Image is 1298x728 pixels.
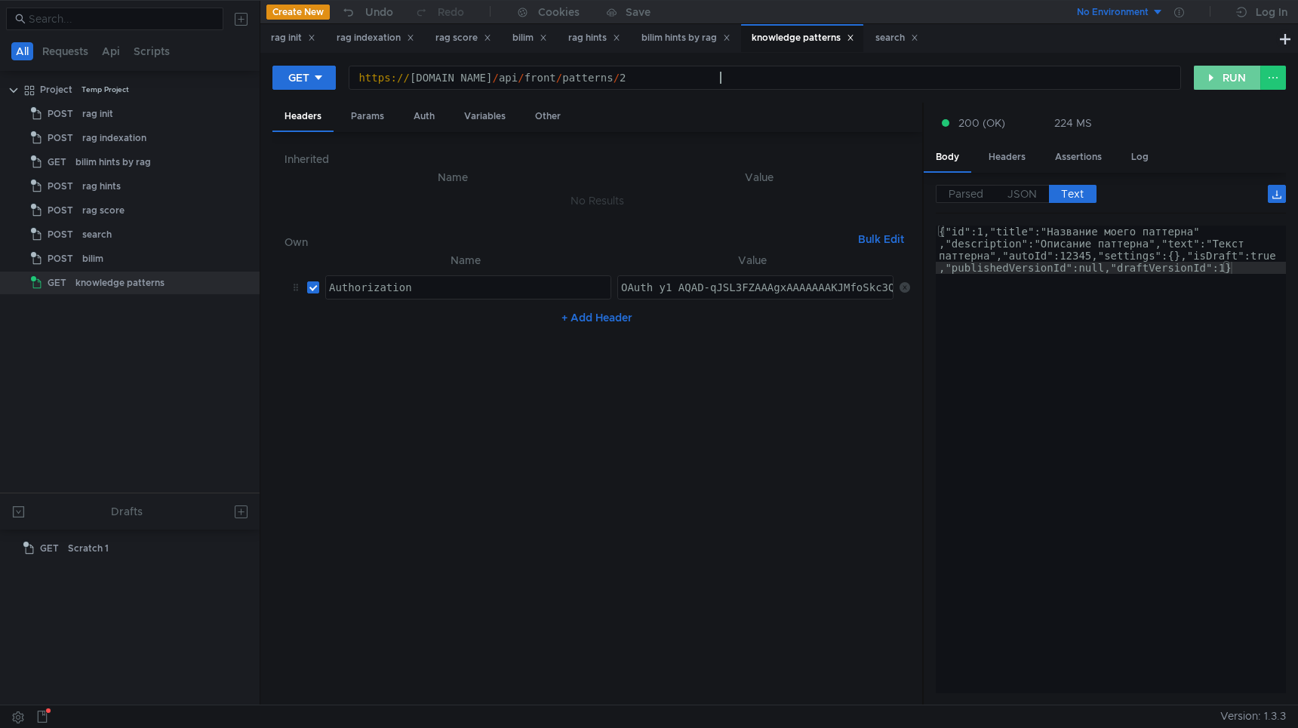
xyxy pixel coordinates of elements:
span: Text [1061,187,1084,201]
span: POST [48,103,73,125]
div: 224 MS [1054,116,1092,130]
th: Value [611,251,894,269]
div: Drafts [111,502,143,521]
span: POST [48,223,73,246]
div: Undo [365,3,393,21]
h6: Inherited [285,150,910,168]
span: Parsed [949,187,983,201]
div: Project [40,78,72,101]
span: POST [48,175,73,198]
div: Log In [1256,3,1287,21]
div: Temp Project [82,78,129,101]
div: bilim hints by rag [641,30,731,46]
div: rag score [82,199,125,222]
span: POST [48,247,73,270]
nz-embed-empty: No Results [571,194,624,207]
div: Other [523,103,573,131]
span: JSON [1007,187,1037,201]
div: rag indexation [82,127,146,149]
button: Requests [38,42,93,60]
div: Variables [452,103,518,131]
button: RUN [1194,66,1261,90]
div: Redo [438,3,464,21]
div: Headers [977,143,1038,171]
th: Name [297,168,609,186]
div: rag init [82,103,113,125]
div: rag indexation [337,30,414,46]
div: bilim [82,247,103,270]
div: Assertions [1043,143,1114,171]
div: knowledge patterns [75,272,165,294]
input: Search... [29,11,214,27]
div: Auth [401,103,447,131]
div: knowledge patterns [752,30,854,46]
div: rag hints [568,30,620,46]
div: rag score [435,30,491,46]
button: Bulk Edit [852,230,910,248]
span: GET [40,537,59,560]
div: Save [626,7,651,17]
div: bilim hints by rag [75,151,151,174]
h6: Own [285,233,852,251]
button: Undo [330,1,404,23]
span: POST [48,199,73,222]
div: Headers [272,103,334,132]
div: Cookies [538,3,580,21]
span: GET [48,151,66,174]
div: search [82,223,112,246]
span: 200 (OK) [958,115,1005,131]
button: GET [272,66,336,90]
div: Params [339,103,396,131]
div: rag hints [82,175,121,198]
button: + Add Header [555,309,638,327]
button: Api [97,42,125,60]
div: GET [288,69,309,86]
button: All [11,42,33,60]
div: No Environment [1077,5,1149,20]
div: bilim [512,30,547,46]
div: Scratch 1 [68,537,109,560]
span: Version: 1.3.3 [1220,705,1286,727]
button: Create New [266,5,330,20]
div: rag init [271,30,315,46]
button: Redo [404,1,475,23]
button: Scripts [129,42,174,60]
span: GET [48,272,66,294]
span: POST [48,127,73,149]
th: Value [609,168,910,186]
th: Name [319,251,612,269]
div: Log [1119,143,1161,171]
div: Body [924,143,971,173]
div: search [875,30,918,46]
